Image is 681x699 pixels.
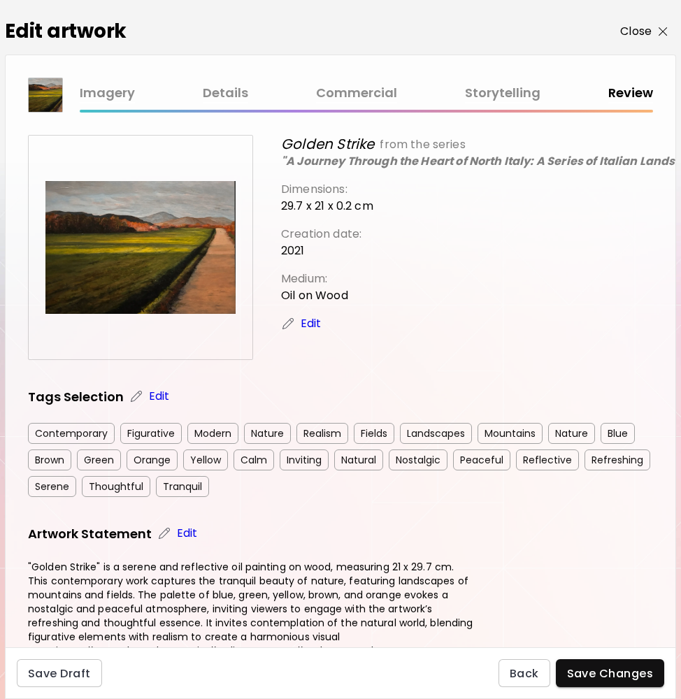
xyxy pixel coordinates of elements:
[244,423,291,444] div: Nature
[129,389,143,403] img: edit
[157,525,199,542] a: Edit
[281,243,654,259] p: 2021
[280,449,329,470] div: Inviting
[177,525,198,542] p: Edit
[28,423,115,444] div: Contemporary
[389,449,447,470] div: Nostalgic
[28,525,152,543] h5: Artwork Statement
[380,136,465,153] p: from the series
[281,315,323,332] a: Edit
[156,476,209,497] div: Tranquil
[281,317,295,331] img: edit
[556,659,665,687] button: Save Changes
[499,659,550,687] button: Back
[281,226,654,243] p: Creation date:
[234,449,274,470] div: Calm
[465,83,540,103] a: Storytelling
[548,423,595,444] div: Nature
[29,78,62,112] img: thumbnail
[77,449,121,470] div: Green
[183,449,228,470] div: Yellow
[281,287,654,304] p: Oil on Wood
[453,449,510,470] div: Peaceful
[187,423,238,444] div: Modern
[149,388,170,405] p: Edit
[127,449,178,470] div: Orange
[120,423,182,444] div: Figurative
[400,423,472,444] div: Landscapes
[281,198,654,215] p: 29.7 x 21 x 0.2 cm
[281,134,374,154] i: Golden Strike
[157,526,171,540] img: edit
[28,666,91,681] span: Save Draft
[80,83,135,103] a: Imagery
[301,315,322,332] p: Edit
[585,449,650,470] div: Refreshing
[601,423,635,444] div: Blue
[82,476,150,497] div: Thoughtful
[203,83,248,103] a: Details
[281,181,654,198] p: Dimensions:
[478,423,543,444] div: Mountains
[567,666,654,681] span: Save Changes
[28,449,71,470] div: Brown
[296,423,348,444] div: Realism
[510,666,539,681] span: Back
[354,423,394,444] div: Fields
[281,271,654,287] p: Medium:
[129,388,171,405] a: Edit
[516,449,579,470] div: Reflective
[17,659,102,687] button: Save Draft
[28,388,124,406] h5: Tags Selection
[334,449,383,470] div: Natural
[316,83,397,103] a: Commercial
[28,476,76,497] div: Serene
